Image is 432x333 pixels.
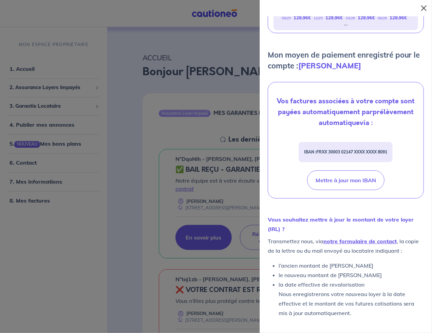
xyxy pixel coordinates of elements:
[307,170,384,190] button: Mettre à jour mon IBAN
[279,261,424,270] li: l’ancien montant de [PERSON_NAME]
[344,22,348,25] div: ...
[268,216,414,232] strong: Vous souhaitez mettre à jour le montant de votre loyer (IRL) ?
[298,61,361,70] strong: [PERSON_NAME]
[314,16,323,20] em: 12/25
[294,15,311,20] strong: 128.96 €
[304,149,387,154] strong: IBAN :
[268,49,424,71] p: Mon moyen de paiement enregistré pour le compte :
[346,16,355,20] em: 03/26
[274,96,418,128] p: Vos factures associées à votre compte sont payées automatiquement par via :
[325,15,343,20] strong: 128.96 €
[323,238,397,245] a: notre formulaire de contact
[418,3,429,14] button: Close
[282,16,291,20] em: 09/25
[279,270,424,280] li: le nouveau montant de [PERSON_NAME]
[268,236,424,255] p: Transmettez nous, via , la copie de la lettre ou du mail envoyé au locataire indiquant :
[279,280,424,318] li: la date effective de revalorisation Nous enregistrerons votre nouveau loyer à la date effective e...
[358,15,375,20] strong: 128.96 €
[316,149,387,154] em: FRXX 30003 02147 XXXX XXXX 8091
[378,16,387,20] em: 06/26
[390,15,407,20] strong: 128.96 €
